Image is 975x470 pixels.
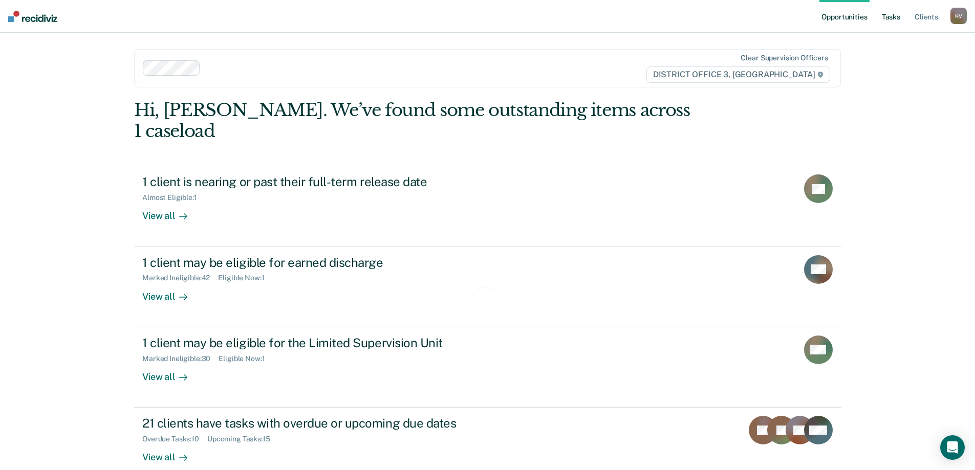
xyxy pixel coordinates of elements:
div: 1 client is nearing or past their full-term release date [142,174,502,189]
a: 1 client is nearing or past their full-term release dateAlmost Eligible:1View all [134,166,841,247]
div: View all [142,282,200,302]
div: View all [142,202,200,222]
div: Eligible Now : 1 [218,274,272,282]
div: Marked Ineligible : 30 [142,354,219,363]
div: Almost Eligible : 1 [142,193,205,202]
div: Overdue Tasks : 10 [142,435,207,443]
div: Marked Ineligible : 42 [142,274,218,282]
span: DISTRICT OFFICE 3, [GEOGRAPHIC_DATA] [646,66,830,83]
div: 1 client may be eligible for the Limited Supervision Unit [142,335,502,350]
div: 1 client may be eligible for earned discharge [142,255,502,270]
div: View all [142,363,200,383]
div: 21 clients have tasks with overdue or upcoming due dates [142,416,502,431]
div: Open Intercom Messenger [940,435,965,460]
a: 1 client may be eligible for earned dischargeMarked Ineligible:42Eligible Now:1View all [134,247,841,327]
a: 1 client may be eligible for the Limited Supervision UnitMarked Ineligible:30Eligible Now:1View all [134,327,841,408]
div: View all [142,443,200,463]
div: Upcoming Tasks : 15 [207,435,278,443]
button: KV [950,8,967,24]
div: Eligible Now : 1 [219,354,273,363]
div: Hi, [PERSON_NAME]. We’ve found some outstanding items across 1 caseload [134,100,700,142]
div: Clear supervision officers [741,54,828,62]
div: K V [950,8,967,24]
img: Recidiviz [8,11,57,22]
